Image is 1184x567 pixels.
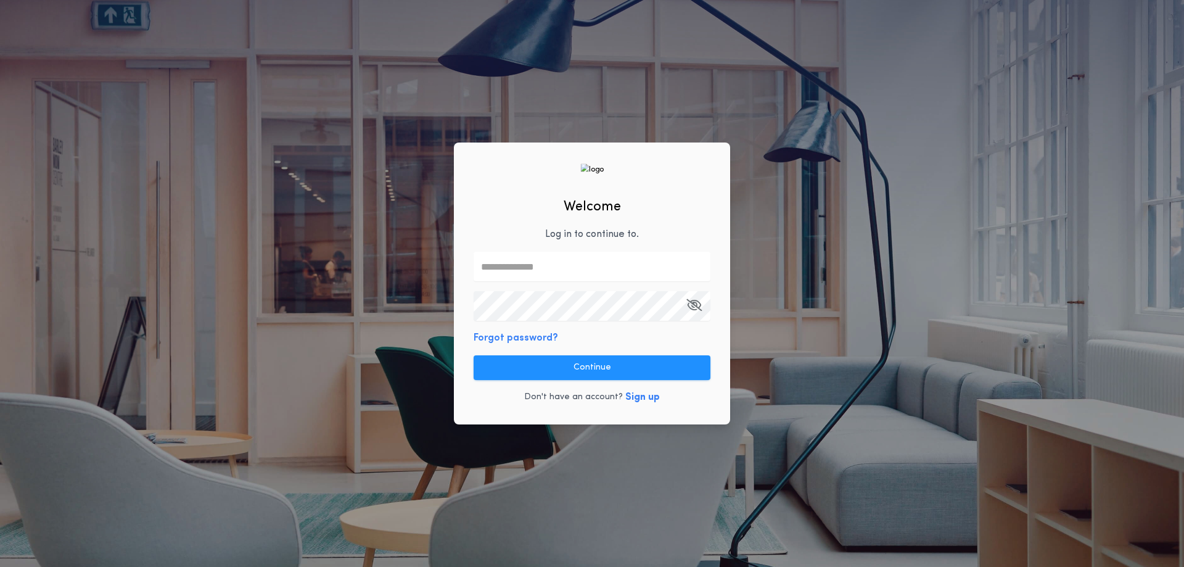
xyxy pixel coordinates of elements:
p: Log in to continue to . [545,227,639,242]
img: logo [580,163,604,175]
button: Sign up [625,390,660,405]
p: Don't have an account? [524,391,623,404]
button: Forgot password? [474,331,558,346]
h2: Welcome [564,197,621,217]
button: Continue [474,355,710,380]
